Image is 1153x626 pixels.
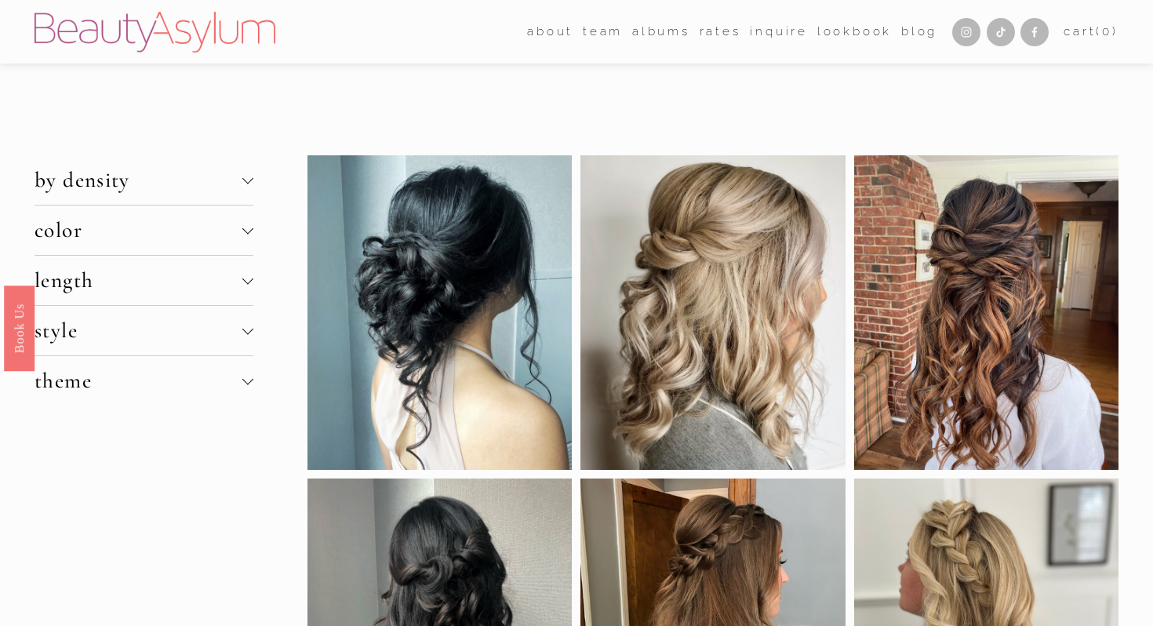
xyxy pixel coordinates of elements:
a: Instagram [952,18,980,46]
span: team [583,21,623,42]
a: Lookbook [817,20,892,43]
a: Facebook [1020,18,1049,46]
a: Inquire [750,20,808,43]
a: albums [632,20,690,43]
span: by density [35,167,242,193]
button: by density [35,155,253,205]
span: length [35,268,242,293]
a: folder dropdown [583,20,623,43]
span: about [527,21,573,42]
button: length [35,256,253,305]
span: ( ) [1096,24,1118,38]
a: Book Us [4,286,35,371]
a: Blog [901,20,937,43]
a: TikTok [987,18,1015,46]
button: color [35,206,253,255]
button: theme [35,356,253,406]
a: Rates [700,20,741,43]
a: folder dropdown [527,20,573,43]
span: 0 [1102,24,1112,38]
span: theme [35,368,242,394]
a: 0 items in cart [1064,21,1118,42]
img: Beauty Asylum | Bridal Hair &amp; Makeup Charlotte &amp; Atlanta [35,12,275,53]
button: style [35,306,253,355]
span: style [35,318,242,344]
span: color [35,217,242,243]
